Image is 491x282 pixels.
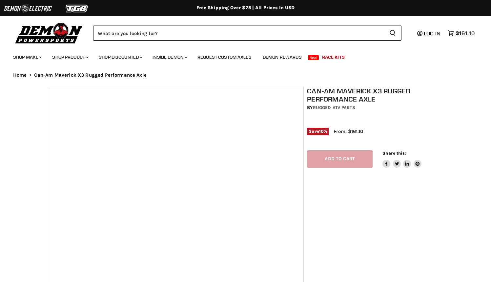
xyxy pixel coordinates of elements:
[414,30,444,36] a: Log in
[308,55,319,60] span: New!
[52,2,102,15] img: TGB Logo 2
[8,50,46,64] a: Shop Make
[8,48,473,64] ul: Main menu
[13,72,27,78] a: Home
[382,150,421,168] aside: Share this:
[456,30,475,36] span: $161.10
[307,104,446,111] div: by
[334,128,363,134] span: From: $161.10
[93,26,401,41] form: Product
[313,105,355,110] a: Rugged ATV Parts
[384,26,401,41] button: Search
[258,50,307,64] a: Demon Rewards
[307,87,446,103] h1: Can-Am Maverick X3 Rugged Performance Axle
[47,50,92,64] a: Shop Product
[424,30,440,37] span: Log in
[307,128,329,135] span: Save %
[94,50,146,64] a: Shop Discounted
[148,50,191,64] a: Inside Demon
[444,28,478,38] a: $161.10
[93,26,384,41] input: Search
[13,21,85,45] img: Demon Powersports
[3,2,52,15] img: Demon Electric Logo 2
[319,129,324,134] span: 10
[382,151,406,156] span: Share this:
[193,50,256,64] a: Request Custom Axles
[317,50,350,64] a: Race Kits
[34,72,147,78] span: Can-Am Maverick X3 Rugged Performance Axle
